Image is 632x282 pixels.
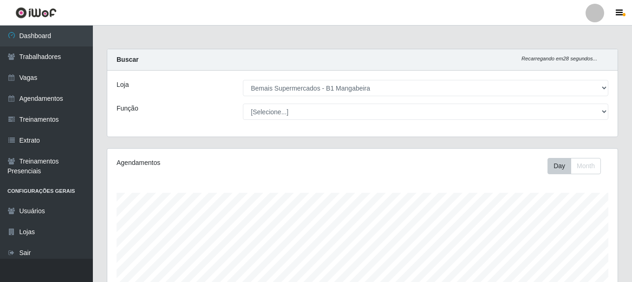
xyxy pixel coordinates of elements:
[547,158,571,174] button: Day
[117,56,138,63] strong: Buscar
[521,56,597,61] i: Recarregando em 28 segundos...
[571,158,601,174] button: Month
[117,104,138,113] label: Função
[15,7,57,19] img: CoreUI Logo
[547,158,601,174] div: First group
[547,158,608,174] div: Toolbar with button groups
[117,80,129,90] label: Loja
[117,158,313,168] div: Agendamentos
